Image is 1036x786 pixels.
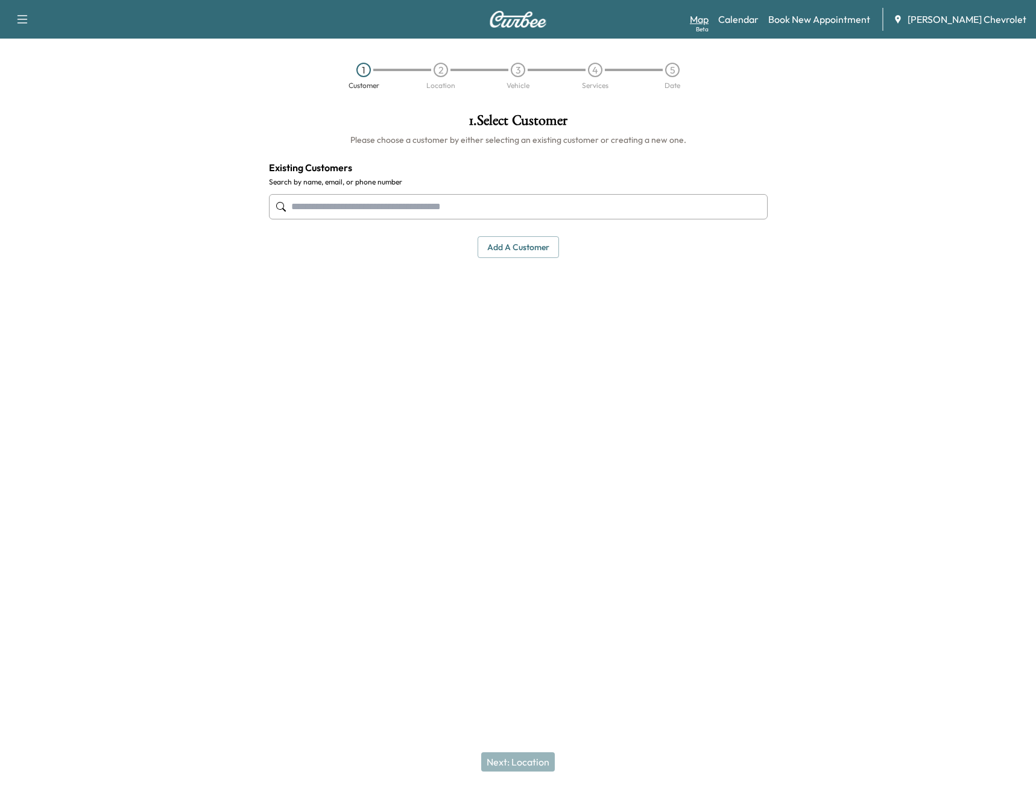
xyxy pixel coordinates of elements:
[507,82,529,89] div: Vehicle
[349,82,379,89] div: Customer
[269,160,768,175] h4: Existing Customers
[356,63,371,77] div: 1
[768,12,870,27] a: Book New Appointment
[690,12,709,27] a: MapBeta
[511,63,525,77] div: 3
[478,236,559,259] button: Add a customer
[582,82,608,89] div: Services
[434,63,448,77] div: 2
[269,134,768,146] h6: Please choose a customer by either selecting an existing customer or creating a new one.
[269,177,768,187] label: Search by name, email, or phone number
[426,82,455,89] div: Location
[718,12,759,27] a: Calendar
[665,82,680,89] div: Date
[696,25,709,34] div: Beta
[489,11,547,28] img: Curbee Logo
[588,63,602,77] div: 4
[269,113,768,134] h1: 1 . Select Customer
[908,12,1026,27] span: [PERSON_NAME] Chevrolet
[665,63,680,77] div: 5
